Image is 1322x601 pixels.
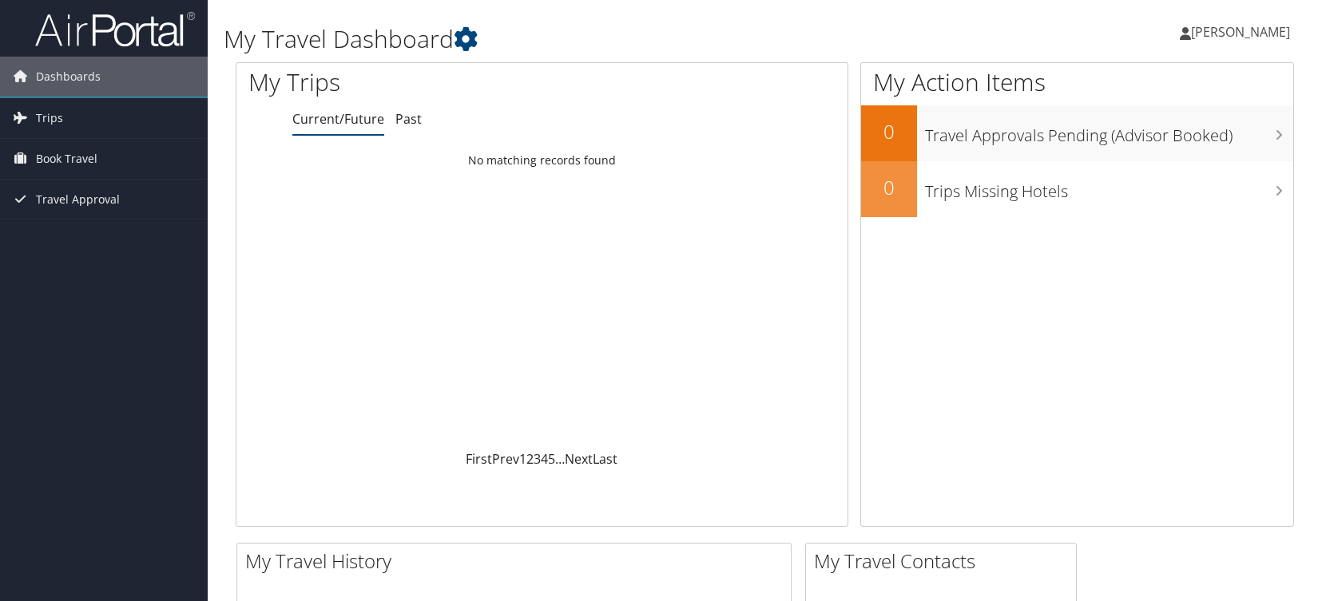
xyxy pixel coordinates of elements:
h3: Trips Missing Hotels [925,172,1293,203]
a: 5 [548,450,555,468]
a: 4 [541,450,548,468]
a: First [466,450,492,468]
a: 2 [526,450,534,468]
span: [PERSON_NAME] [1191,23,1290,41]
a: Next [565,450,593,468]
h2: My Travel History [245,548,791,575]
a: 3 [534,450,541,468]
img: airportal-logo.png [35,10,195,48]
a: Prev [492,450,519,468]
h2: My Travel Contacts [814,548,1076,575]
td: No matching records found [236,146,848,175]
h1: My Trips [248,65,581,99]
a: [PERSON_NAME] [1180,8,1306,56]
a: 0Trips Missing Hotels [861,161,1293,217]
span: Dashboards [36,57,101,97]
span: … [555,450,565,468]
a: Last [593,450,617,468]
a: Current/Future [292,110,384,128]
span: Book Travel [36,139,97,179]
a: 1 [519,450,526,468]
h1: My Travel Dashboard [224,22,945,56]
span: Trips [36,98,63,138]
h2: 0 [861,174,917,201]
span: Travel Approval [36,180,120,219]
a: Past [395,110,422,128]
a: 0Travel Approvals Pending (Advisor Booked) [861,105,1293,161]
h3: Travel Approvals Pending (Advisor Booked) [925,117,1293,147]
h2: 0 [861,118,917,145]
h1: My Action Items [861,65,1293,99]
